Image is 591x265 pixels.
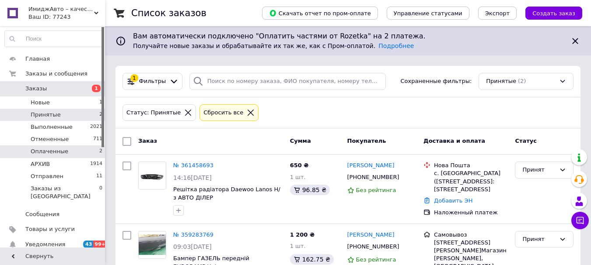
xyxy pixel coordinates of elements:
[125,108,182,117] div: Статус: Принятые
[139,234,166,255] img: Фото товару
[290,138,311,144] span: Сумма
[434,231,508,239] div: Самовывоз
[93,241,108,248] span: 99+
[269,9,371,17] span: Скачать отчет по пром-оплате
[356,187,396,193] span: Без рейтинга
[290,185,330,195] div: 96.85 ₴
[290,162,309,169] span: 650 ₴
[31,172,63,180] span: Отправлен
[387,7,469,20] button: Управление статусами
[189,73,386,90] input: Поиск по номеру заказа, ФИО покупателя, номеру телефона, Email, номеру накладной
[434,197,472,204] a: Добавить ЭН
[99,148,102,155] span: 2
[133,42,414,49] span: Получайте новые заказы и обрабатывайте их так же, как с Пром-оплатой.
[90,160,102,168] span: 1914
[525,7,582,20] button: Создать заказ
[290,231,315,238] span: 1 200 ₴
[522,165,556,175] div: Принят
[31,111,61,119] span: Принятые
[485,10,510,17] span: Экспорт
[93,135,102,143] span: 711
[131,8,206,18] h1: Список заказов
[522,235,556,244] div: Принят
[133,31,563,41] span: Вам автоматически подключено "Оплатить частями от Rozetka" на 2 платежа.
[347,231,395,239] a: [PERSON_NAME]
[532,10,575,17] span: Создать заказ
[31,123,73,131] span: Выполненные
[31,160,50,168] span: АРХИВ
[130,74,138,82] div: 1
[347,138,386,144] span: Покупатель
[517,10,582,16] a: Создать заказ
[173,231,213,238] a: № 359283769
[173,243,212,250] span: 09:03[DATE]
[139,167,166,184] img: Фото товару
[173,174,212,181] span: 14:16[DATE]
[173,186,280,201] a: Решітка радіатора Daewoo Lanos Н/з АВТО ДІЛЕР
[99,99,102,107] span: 1
[31,148,68,155] span: Оплаченные
[262,7,378,20] button: Скачать отчет по пром-оплате
[434,209,508,217] div: Наложенный платеж
[401,77,472,86] span: Сохраненные фильтры:
[28,5,94,13] span: ИмиджАвто – качество, надежность, движение вперед.
[423,138,485,144] span: Доставка и оплата
[138,231,166,259] a: Фото товару
[478,7,517,20] button: Экспорт
[25,225,75,233] span: Товары и услуги
[515,138,537,144] span: Статус
[202,108,245,117] div: Сбросить все
[138,162,166,189] a: Фото товару
[83,241,93,248] span: 43
[25,70,87,78] span: Заказы и сообщения
[518,78,526,84] span: (2)
[434,162,508,169] div: Нова Пошта
[346,241,401,252] div: [PHONE_NUMBER]
[434,169,508,193] div: с. [GEOGRAPHIC_DATA] ([STREET_ADDRESS]: [STREET_ADDRESS]
[99,111,102,119] span: 2
[31,99,50,107] span: Новые
[486,77,516,86] span: Принятые
[139,77,166,86] span: Фильтры
[25,210,59,218] span: Сообщения
[394,10,462,17] span: Управление статусами
[356,256,396,263] span: Без рейтинга
[290,243,306,249] span: 1 шт.
[99,185,102,200] span: 0
[90,123,102,131] span: 2021
[290,254,334,265] div: 162.75 ₴
[31,185,99,200] span: Заказы из [GEOGRAPHIC_DATA]
[347,162,395,170] a: [PERSON_NAME]
[92,85,101,92] span: 1
[25,55,50,63] span: Главная
[290,174,306,180] span: 1 шт.
[378,42,414,49] a: Подробнее
[346,172,401,183] div: [PHONE_NUMBER]
[28,13,105,21] div: Ваш ID: 77243
[173,162,213,169] a: № 361458693
[25,85,47,93] span: Заказы
[25,241,65,248] span: Уведомления
[138,138,157,144] span: Заказ
[96,172,102,180] span: 11
[5,31,103,47] input: Поиск
[31,135,69,143] span: Отмененные
[571,212,589,229] button: Чат с покупателем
